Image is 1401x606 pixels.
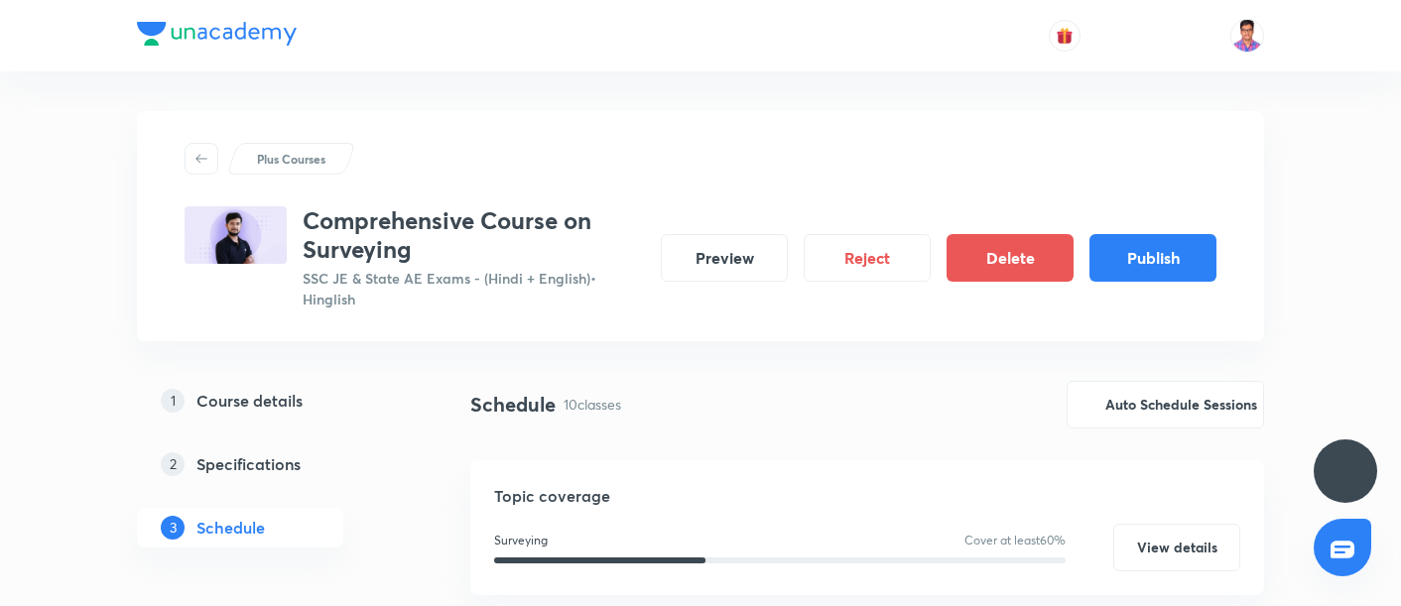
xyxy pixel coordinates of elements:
h5: Course details [196,389,303,413]
p: 2 [161,452,185,476]
p: 3 [161,516,185,540]
h3: Comprehensive Course on Surveying [303,206,645,264]
img: google [1074,393,1097,417]
button: avatar [1049,20,1081,52]
p: Plus Courses [257,150,325,168]
button: Publish [1089,234,1216,282]
img: 660E03C2-6C10-4118-908F-BAE05A9A341B_plus.png [185,206,287,264]
button: View details [1113,524,1240,571]
p: 10 classes [564,394,621,415]
button: Preview [661,234,788,282]
img: ttu [1334,459,1357,483]
img: Company Logo [137,22,297,46]
p: 1 [161,389,185,413]
a: 1Course details [137,381,407,421]
h5: Topic coverage [494,484,1240,508]
p: Cover at least 60 % [964,532,1066,549]
img: avatar [1056,27,1074,45]
h5: Specifications [196,452,301,476]
p: Surveying [494,532,548,549]
button: Auto Schedule Sessions [1067,381,1264,428]
h5: Schedule [196,516,265,540]
img: Tejas Sharma [1230,19,1264,53]
button: Delete [947,234,1074,282]
button: Reject [804,234,931,282]
h4: Schedule [470,390,556,420]
p: SSC JE & State AE Exams - (Hindi + English) • Hinglish [303,268,645,309]
a: Company Logo [137,22,297,51]
a: 2Specifications [137,444,407,484]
